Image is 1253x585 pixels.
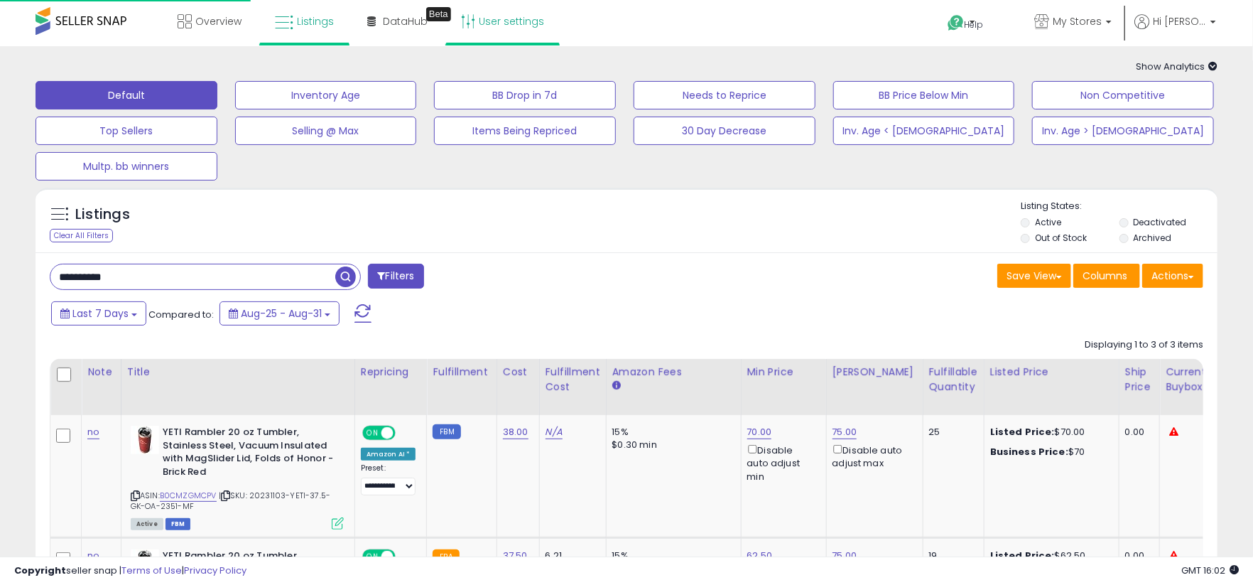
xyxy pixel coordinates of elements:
[131,490,330,511] span: | SKU: 20231103-YETI-37.5-GK-OA-2351-MF
[1073,264,1140,288] button: Columns
[368,264,423,289] button: Filters
[634,117,815,145] button: 30 Day Decrease
[947,14,965,32] i: Get Help
[1134,232,1172,244] label: Archived
[87,549,99,563] a: no
[235,81,417,109] button: Inventory Age
[51,301,146,326] button: Last 7 Days
[235,117,417,145] button: Selling @ Max
[832,365,917,380] div: [PERSON_NAME]
[612,426,730,439] div: 15%
[433,365,490,380] div: Fulfillment
[929,365,978,395] div: Fulfillable Quantity
[990,446,1108,458] div: $70
[433,424,460,439] small: FBM
[503,365,533,380] div: Cost
[1125,549,1149,562] div: 0.00
[936,4,1011,46] a: Help
[747,365,820,380] div: Min Price
[929,426,973,439] div: 25
[1021,200,1217,213] p: Listing States:
[990,425,1055,439] b: Listed Price:
[832,549,857,563] a: 75.00
[1083,269,1127,283] span: Columns
[990,445,1068,458] b: Business Price:
[833,117,1015,145] button: Inv. Age < [DEMOGRAPHIC_DATA]
[1166,365,1239,395] div: Current Buybox Price
[14,564,246,578] div: seller snap | |
[163,426,335,482] b: YETI Rambler 20 oz Tumbler, Stainless Steel, Vacuum Insulated with MagSlider Lid, Folds of Honor ...
[747,442,815,483] div: Disable auto adjust min
[195,14,242,28] span: Overview
[1134,14,1216,46] a: Hi [PERSON_NAME]
[990,426,1108,439] div: $70.00
[1125,365,1154,395] div: Ship Price
[990,549,1108,562] div: $62.50
[747,425,772,439] a: 70.00
[87,365,115,380] div: Note
[833,81,1015,109] button: BB Price Below Min
[965,18,984,31] span: Help
[131,426,159,454] img: 415PrWCdknL._SL40_.jpg
[297,14,334,28] span: Listings
[364,551,381,563] span: ON
[612,439,730,451] div: $0.30 min
[612,380,621,392] small: Amazon Fees.
[1153,14,1206,28] span: Hi [PERSON_NAME]
[160,490,217,502] a: B0CMZGMCPV
[241,306,322,321] span: Aug-25 - Aug-31
[87,425,99,439] a: no
[219,301,340,326] button: Aug-25 - Aug-31
[1136,60,1217,73] span: Show Analytics
[612,549,730,562] div: 15%
[1032,117,1214,145] button: Inv. Age > [DEMOGRAPHIC_DATA]
[1032,81,1214,109] button: Non Competitive
[546,365,600,395] div: Fulfillment Cost
[929,549,973,562] div: 19
[1181,564,1239,577] span: 2025-09-8 16:02 GMT
[1134,216,1187,228] label: Deactivated
[75,205,130,225] h5: Listings
[131,518,163,530] span: All listings currently available for purchase on Amazon
[747,549,773,563] a: 62.50
[1053,14,1102,28] span: My Stores
[184,564,246,577] a: Privacy Policy
[127,365,349,380] div: Title
[503,425,528,439] a: 38.00
[361,448,416,461] div: Amazon AI *
[383,14,428,28] span: DataHub
[364,427,381,439] span: ON
[832,442,912,470] div: Disable auto adjust max
[612,365,735,380] div: Amazon Fees
[990,365,1113,380] div: Listed Price
[1035,216,1061,228] label: Active
[131,549,159,578] img: 415PrWCdknL._SL40_.jpg
[426,7,451,21] div: Tooltip anchor
[997,264,1071,288] button: Save View
[131,426,344,528] div: ASIN:
[1035,232,1087,244] label: Out of Stock
[433,549,459,565] small: FBA
[503,549,528,563] a: 37.50
[434,117,616,145] button: Items Being Repriced
[361,463,416,495] div: Preset:
[394,427,416,439] span: OFF
[546,549,595,562] div: 6.21
[36,117,217,145] button: Top Sellers
[1125,426,1149,439] div: 0.00
[121,564,182,577] a: Terms of Use
[14,564,66,577] strong: Copyright
[148,308,214,321] span: Compared to:
[1085,338,1203,352] div: Displaying 1 to 3 of 3 items
[36,152,217,181] button: Multp. bb winners
[1142,264,1203,288] button: Actions
[832,425,857,439] a: 75.00
[36,81,217,109] button: Default
[361,365,421,380] div: Repricing
[72,306,129,321] span: Last 7 Days
[50,229,113,242] div: Clear All Filters
[990,549,1055,562] b: Listed Price:
[166,518,191,530] span: FBM
[546,425,563,439] a: N/A
[634,81,815,109] button: Needs to Reprice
